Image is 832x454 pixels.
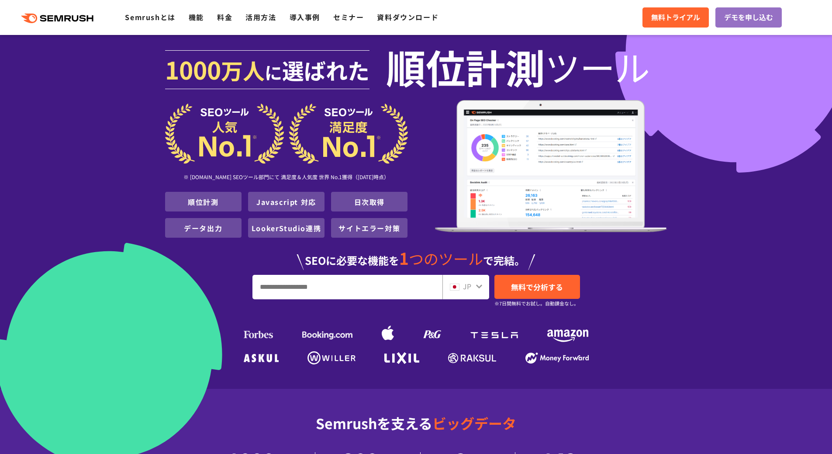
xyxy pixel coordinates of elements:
[715,7,782,28] a: デモを申し込む
[165,52,221,87] span: 1000
[184,223,222,233] a: データ出力
[483,253,525,268] span: で完結。
[265,59,282,85] span: に
[256,197,316,207] a: Javascript 対応
[253,275,442,299] input: URL、キーワードを入力してください
[642,7,709,28] a: 無料トライアル
[188,197,218,207] a: 順位計測
[165,408,667,452] div: Semrushを支える
[282,54,369,86] span: 選ばれた
[189,12,204,22] a: 機能
[432,413,516,433] span: ビッグデータ
[165,241,667,270] div: SEOに必要な機能を
[545,49,650,84] span: ツール
[724,12,773,23] span: デモを申し込む
[217,12,232,22] a: 料金
[494,299,579,308] small: ※7日間無料でお試し。自動課金なし。
[125,12,175,22] a: Semrushとは
[338,223,400,233] a: サイトエラー対策
[463,281,471,291] span: JP
[290,12,320,22] a: 導入事例
[399,246,409,270] span: 1
[252,223,321,233] a: LookerStudio連携
[377,12,438,22] a: 資料ダウンロード
[511,281,563,292] span: 無料で分析する
[409,248,483,269] span: つのツール
[165,164,408,192] div: ※ [DOMAIN_NAME] SEOツール部門にて 満足度＆人気度 世界 No.1獲得（[DATE]時点）
[354,197,385,207] a: 日次取得
[651,12,700,23] span: 無料トライアル
[245,12,276,22] a: 活用方法
[333,12,364,22] a: セミナー
[494,275,580,299] a: 無料で分析する
[221,54,265,86] span: 万人
[386,49,545,84] span: 順位計測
